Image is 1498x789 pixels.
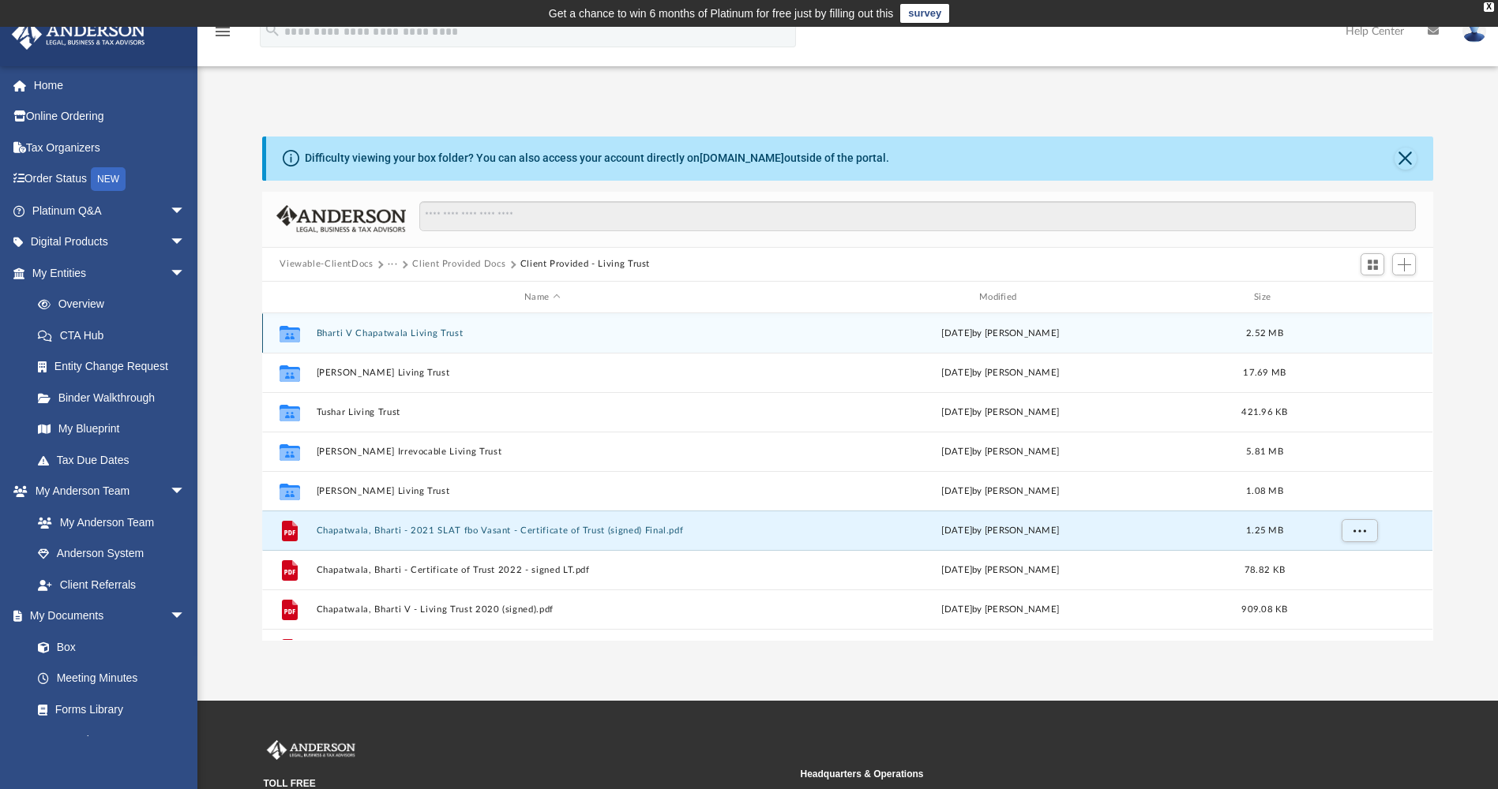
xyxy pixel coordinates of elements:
a: [DOMAIN_NAME] [700,151,784,164]
span: arrow_drop_down [170,195,201,227]
img: User Pic [1462,20,1486,43]
a: Overview [22,289,209,320]
i: menu [213,22,232,41]
a: Client Referrals [22,569,201,600]
div: Get a chance to win 6 months of Platinum for free just by filling out this [549,4,894,23]
a: Anderson System [22,538,201,570]
div: NEW [91,167,126,191]
button: Chapatwala, Bharti V - Living Trust 2020 (signed).pdf [317,604,768,615]
a: Digital Productsarrow_drop_down [11,226,209,258]
span: 78.82 KB [1245,566,1285,574]
button: Switch to Grid View [1361,253,1384,275]
div: Size [1233,290,1297,305]
button: ··· [388,257,398,271]
div: Difficulty viewing your box folder? You can also access your account directly on outside of the p... [305,150,889,166]
button: Bharti V Chapatwala Living Trust [317,328,768,338]
a: My Entitiesarrow_drop_down [11,257,209,289]
span: 421.96 KB [1242,408,1288,417]
a: Platinum Q&Aarrow_drop_down [11,195,209,226]
a: Forms Library [22,694,193,725]
button: Client Provided - Living Trust [520,257,651,271]
a: Binder Walkthrough [22,382,209,413]
img: Anderson Advisors Platinum Portal [264,740,359,761]
a: Tax Organizers [11,132,209,163]
a: Meeting Minutes [22,663,201,694]
span: arrow_drop_down [170,476,201,508]
span: arrow_drop_down [170,226,201,259]
div: [DATE] by [PERSON_NAME] [775,484,1226,499]
button: Chapatwala, Bharti - 2021 SLAT fbo Vasant - Certificate of Trust (signed) Final.pdf [317,525,768,536]
button: More options [1342,519,1378,543]
div: [DATE] by [PERSON_NAME] [775,563,1226,578]
button: Tushar Living Trust [317,407,768,417]
input: Search files and folders [419,201,1416,231]
a: My Anderson Team [22,507,193,538]
span: arrow_drop_down [170,257,201,290]
button: [PERSON_NAME] Living Trust [317,486,768,496]
a: survey [900,4,949,23]
div: [DATE] by [PERSON_NAME] [775,603,1226,617]
div: close [1484,2,1494,12]
small: Headquarters & Operations [801,767,1327,781]
button: Close [1395,148,1417,170]
a: menu [213,30,232,41]
button: Chapatwala, Bharti - Certificate of Trust 2022 - signed LT.pdf [317,565,768,575]
a: Online Ordering [11,101,209,133]
div: [DATE] by [PERSON_NAME] [775,524,1226,538]
span: 909.08 KB [1242,605,1288,614]
a: Entity Change Request [22,351,209,383]
button: Add [1392,253,1416,275]
a: Order StatusNEW [11,163,209,196]
span: 1.08 MB [1246,487,1283,495]
div: Modified [775,290,1226,305]
span: 1.25 MB [1246,526,1283,535]
div: [DATE] by [PERSON_NAME] [775,327,1226,341]
a: Tax Due Dates [22,444,209,476]
a: Notarize [22,725,201,757]
span: 2.52 MB [1246,329,1283,338]
div: id [1304,290,1414,305]
a: My Anderson Teamarrow_drop_down [11,476,201,507]
button: Viewable-ClientDocs [280,257,373,271]
i: search [264,21,281,39]
button: Client Provided Docs [412,257,505,271]
div: [DATE] by [PERSON_NAME] [775,366,1226,380]
div: [DATE] by [PERSON_NAME] [775,406,1226,420]
a: Home [11,69,209,101]
img: Anderson Advisors Platinum Portal [7,19,150,50]
button: [PERSON_NAME] Living Trust [317,368,768,378]
div: [DATE] by [PERSON_NAME] [775,445,1226,459]
a: My Documentsarrow_drop_down [11,600,201,632]
button: [PERSON_NAME] Irrevocable Living Trust [317,447,768,457]
div: grid [262,313,1432,640]
span: 17.69 MB [1244,368,1286,377]
div: Name [316,290,768,305]
a: My Blueprint [22,413,201,445]
div: id [269,290,309,305]
a: CTA Hub [22,320,209,351]
span: 5.81 MB [1246,447,1283,456]
span: arrow_drop_down [170,600,201,633]
a: Box [22,631,193,663]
